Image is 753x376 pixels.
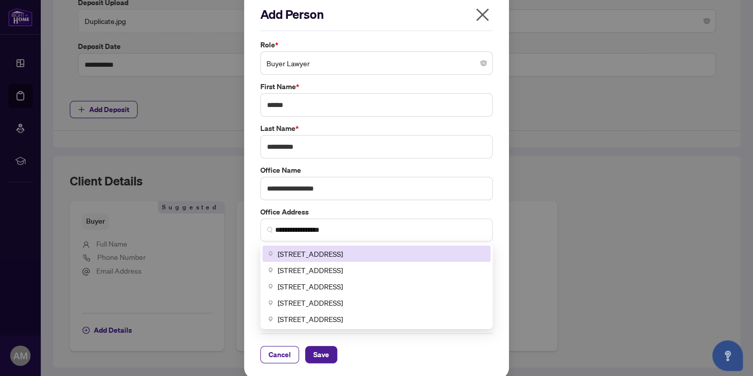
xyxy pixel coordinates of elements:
[260,206,493,218] label: Office Address
[268,346,291,363] span: Cancel
[278,313,343,325] span: [STREET_ADDRESS]
[260,6,493,22] h2: Add Person
[260,346,299,363] button: Cancel
[278,281,343,292] span: [STREET_ADDRESS]
[278,264,343,276] span: [STREET_ADDRESS]
[480,60,487,66] span: close-circle
[267,227,273,233] img: search_icon
[266,53,487,73] span: Buyer Lawyer
[260,165,493,176] label: Office Name
[313,346,329,363] span: Save
[474,7,491,23] span: close
[278,297,343,308] span: [STREET_ADDRESS]
[712,340,743,371] button: Open asap
[278,248,343,259] span: [STREET_ADDRESS]
[305,346,337,363] button: Save
[260,81,493,92] label: First Name
[260,123,493,134] label: Last Name
[260,39,493,50] label: Role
